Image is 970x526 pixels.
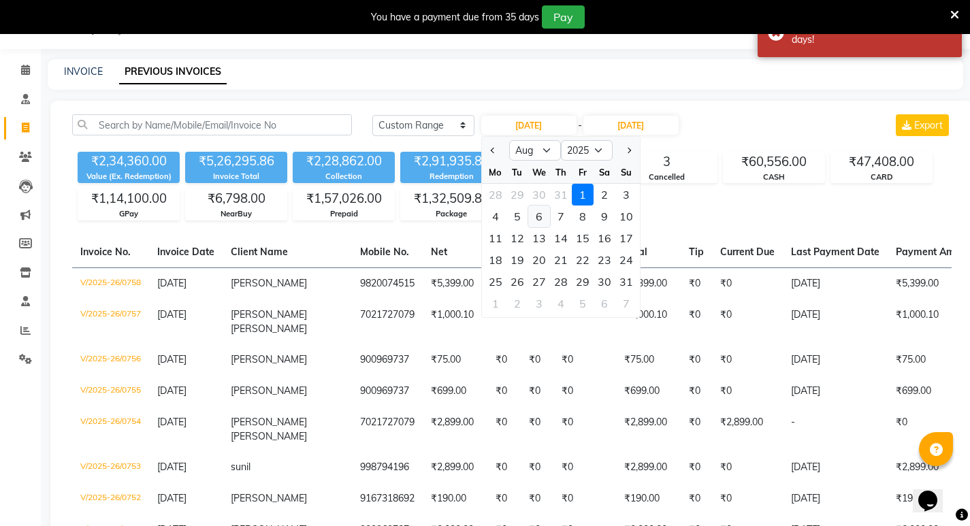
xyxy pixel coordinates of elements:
td: ₹2,899.00 [423,407,487,452]
div: ₹5,26,295.86 [185,152,287,171]
td: ₹0 [681,299,712,344]
div: 2 [594,184,615,206]
td: ₹0 [553,483,616,514]
td: ₹0 [712,452,783,483]
div: GPay [78,208,179,220]
div: 18 [485,249,506,271]
div: Prepaid [293,208,394,220]
div: ₹1,14,100.00 [78,189,179,208]
div: 3 [616,152,717,171]
td: ₹0 [681,344,712,376]
div: ₹60,556.00 [724,152,824,171]
div: Monday, August 25, 2025 [485,271,506,293]
div: Wednesday, August 20, 2025 [528,249,550,271]
div: 23 [594,249,615,271]
div: Mo [485,161,506,183]
td: ₹190.00 [616,483,681,514]
div: 10 [615,206,637,227]
td: [DATE] [783,483,888,514]
span: [DATE] [157,353,187,365]
span: [PERSON_NAME] [231,492,307,504]
td: ₹0 [553,299,616,344]
div: Wednesday, August 27, 2025 [528,271,550,293]
div: Th [550,161,572,183]
div: 22 [572,249,594,271]
div: Sunday, August 3, 2025 [615,184,637,206]
span: [PERSON_NAME] [231,416,307,428]
td: ₹0 [553,376,616,407]
div: 2 [506,293,528,314]
td: ₹0 [521,299,553,344]
iframe: chat widget [913,472,956,512]
div: 26 [506,271,528,293]
div: Invoice Total [185,171,287,182]
div: 14 [550,227,572,249]
div: Wednesday, September 3, 2025 [528,293,550,314]
div: Tu [506,161,528,183]
div: 27 [528,271,550,293]
span: Export [914,119,943,131]
td: ₹0 [553,452,616,483]
td: ₹190.00 [423,483,487,514]
span: [PERSON_NAME] [231,430,307,442]
div: CARD [831,171,932,183]
div: We [528,161,550,183]
td: [DATE] [783,344,888,376]
td: 7021727079 [352,299,423,344]
div: ₹2,28,862.00 [293,152,395,171]
td: 9167318692 [352,483,423,514]
div: Saturday, September 6, 2025 [594,293,615,314]
input: End Date [583,116,679,135]
td: ₹2,899.00 [423,452,487,483]
div: 4 [485,206,506,227]
div: Monday, August 18, 2025 [485,249,506,271]
div: NearBuy [186,208,287,220]
div: Sa [594,161,615,183]
span: Invoice Date [157,246,214,258]
div: 24 [615,249,637,271]
span: [DATE] [157,308,187,320]
td: ₹1,000.10 [423,299,487,344]
td: ₹0 [487,483,521,514]
div: 3 [615,184,637,206]
div: 17 [615,227,637,249]
div: 15 [572,227,594,249]
div: 19 [506,249,528,271]
td: ₹75.00 [616,344,681,376]
td: ₹0 [681,376,712,407]
div: Saturday, August 23, 2025 [594,249,615,271]
div: ₹47,408.00 [831,152,932,171]
td: ₹0 [553,407,616,452]
span: [DATE] [157,277,187,289]
td: ₹0 [712,299,783,344]
div: Tuesday, August 5, 2025 [506,206,528,227]
div: 30 [528,184,550,206]
td: ₹0 [487,376,521,407]
td: ₹0 [487,299,521,344]
td: ₹0 [521,483,553,514]
div: Saturday, August 16, 2025 [594,227,615,249]
button: Export [896,114,949,136]
div: 1 [572,184,594,206]
div: 9 [594,206,615,227]
td: ₹1,000.10 [616,299,681,344]
div: Fr [572,161,594,183]
div: Saturday, August 9, 2025 [594,206,615,227]
span: Mobile No. [360,246,409,258]
div: Monday, August 11, 2025 [485,227,506,249]
td: V/2025-26/0757 [72,299,149,344]
span: Tip [689,246,704,258]
td: 900969737 [352,344,423,376]
span: [PERSON_NAME] [231,353,307,365]
div: Tuesday, July 29, 2025 [506,184,528,206]
div: Monday, September 1, 2025 [485,293,506,314]
span: Invoice No. [80,246,131,258]
div: ₹1,32,509.86 [401,189,502,208]
div: Sunday, August 31, 2025 [615,271,637,293]
div: Friday, August 22, 2025 [572,249,594,271]
select: Select month [509,140,561,161]
td: ₹0 [712,344,783,376]
td: ₹0 [553,344,616,376]
a: PREVIOUS INVOICES [119,60,227,84]
td: [DATE] [783,452,888,483]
